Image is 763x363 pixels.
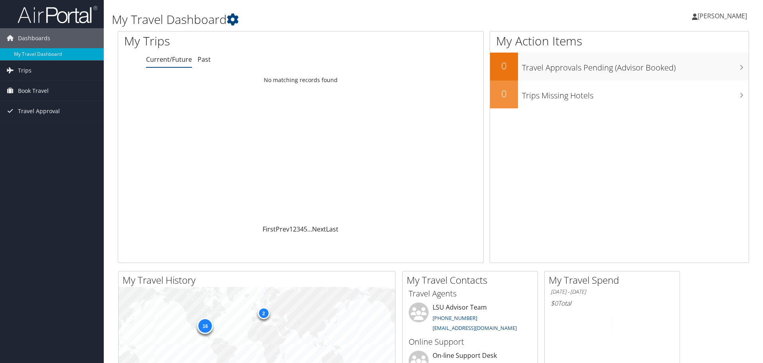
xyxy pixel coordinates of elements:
h3: Travel Approvals Pending (Advisor Booked) [522,58,749,73]
div: 16 [197,318,213,334]
a: Prev [276,225,289,233]
a: Current/Future [146,55,192,64]
a: [EMAIL_ADDRESS][DOMAIN_NAME] [433,324,517,332]
a: 0Trips Missing Hotels [490,80,749,108]
a: 3 [297,225,300,233]
h1: My Action Items [490,33,749,49]
a: [PHONE_NUMBER] [433,314,477,322]
span: Travel Approval [18,101,60,121]
a: 0Travel Approvals Pending (Advisor Booked) [490,53,749,80]
h3: Trips Missing Hotels [522,86,749,101]
a: First [263,225,276,233]
li: LSU Advisor Team [405,302,536,335]
h2: My Travel Contacts [407,273,538,287]
h2: My Travel History [123,273,395,287]
span: Trips [18,61,32,80]
h6: [DATE] - [DATE] [551,288,674,296]
td: No matching records found [118,73,483,87]
a: [PERSON_NAME] [692,4,755,28]
h6: Total [551,299,674,308]
h3: Online Support [409,336,532,347]
h2: 0 [490,59,518,73]
div: 2 [257,307,269,319]
a: Next [312,225,326,233]
a: 2 [293,225,297,233]
span: … [307,225,312,233]
h3: Travel Agents [409,288,532,299]
span: $0 [551,299,558,308]
span: Dashboards [18,28,50,48]
h2: My Travel Spend [549,273,680,287]
a: Past [198,55,211,64]
h1: My Travel Dashboard [112,11,541,28]
img: airportal-logo.png [18,5,97,24]
span: Book Travel [18,81,49,101]
span: [PERSON_NAME] [698,12,747,20]
a: Last [326,225,338,233]
a: 4 [300,225,304,233]
h2: 0 [490,87,518,100]
a: 1 [289,225,293,233]
a: 5 [304,225,307,233]
h1: My Trips [124,33,325,49]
